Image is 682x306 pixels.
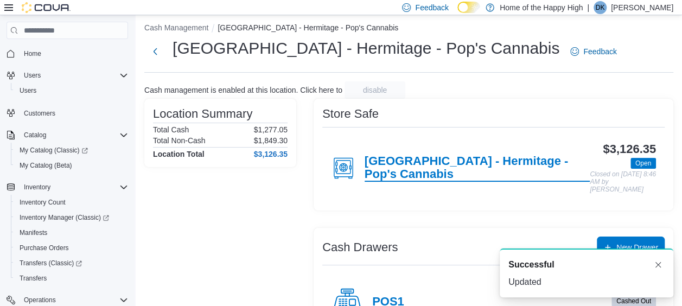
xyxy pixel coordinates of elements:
a: Customers [20,107,60,120]
img: Cova [22,2,71,13]
span: disable [363,85,387,95]
a: Users [15,84,41,97]
span: Manifests [20,228,47,237]
button: Users [20,69,45,82]
a: Transfers [15,272,51,285]
span: Manifests [15,226,128,239]
span: Operations [24,296,56,304]
span: Open [630,158,656,169]
a: My Catalog (Classic) [15,144,92,157]
button: Customers [2,105,132,120]
button: Users [2,68,132,83]
span: Inventory Manager (Classic) [20,213,109,222]
input: Dark Mode [457,2,480,13]
a: Transfers (Classic) [11,256,132,271]
button: Users [11,83,132,98]
a: Home [20,47,46,60]
h6: Total Cash [153,125,189,134]
button: [GEOGRAPHIC_DATA] - Hermitage - Pop's Cannabis [218,23,398,32]
span: My Catalog (Beta) [20,161,72,170]
nav: An example of EuiBreadcrumbs [144,22,673,35]
button: Next [144,41,166,62]
button: Inventory Count [11,195,132,210]
span: Purchase Orders [15,241,128,254]
button: Dismiss toast [652,258,665,271]
span: Users [20,69,128,82]
button: Catalog [2,127,132,143]
a: Transfers (Classic) [15,257,86,270]
span: My Catalog (Classic) [15,144,128,157]
a: Manifests [15,226,52,239]
span: Successful [508,258,554,271]
span: Transfers (Classic) [20,259,82,267]
h1: [GEOGRAPHIC_DATA] - Hermitage - Pop's Cannabis [173,37,559,59]
button: Manifests [11,225,132,240]
p: Cash management is enabled at this location. Click here to [144,86,342,94]
div: Notification [508,258,665,271]
button: Catalog [20,129,50,142]
button: Home [2,46,132,61]
a: Inventory Manager (Classic) [15,211,113,224]
button: My Catalog (Beta) [11,158,132,173]
span: Home [24,49,41,58]
h3: Location Summary [153,107,252,120]
span: Customers [24,109,55,118]
span: Home [20,47,128,60]
span: Inventory Manager (Classic) [15,211,128,224]
span: Users [24,71,41,80]
span: Customers [20,106,128,119]
span: Open [635,158,651,168]
span: Catalog [20,129,128,142]
span: Inventory Count [15,196,128,209]
h3: Cash Drawers [322,241,398,254]
span: DK [596,1,605,14]
button: Transfers [11,271,132,286]
button: New Drawer [597,237,665,258]
span: Users [20,86,36,95]
span: Users [15,84,128,97]
a: Inventory Manager (Classic) [11,210,132,225]
a: Feedback [566,41,621,62]
button: Purchase Orders [11,240,132,256]
span: Feedback [415,2,448,13]
h6: Total Non-Cash [153,136,206,145]
a: Inventory Count [15,196,70,209]
p: Closed on [DATE] 8:46 AM by [PERSON_NAME] [590,171,656,193]
a: My Catalog (Beta) [15,159,77,172]
span: Transfers (Classic) [15,257,128,270]
p: | [587,1,589,14]
h4: Location Total [153,150,205,158]
p: Home of the Happy High [500,1,583,14]
h4: [GEOGRAPHIC_DATA] - Hermitage - Pop's Cannabis [365,155,590,182]
span: Transfers [15,272,128,285]
span: My Catalog (Beta) [15,159,128,172]
h3: Store Safe [322,107,379,120]
button: disable [345,81,405,99]
span: My Catalog (Classic) [20,146,88,155]
span: Catalog [24,131,46,139]
h3: $3,126.35 [603,143,656,156]
span: Inventory [20,181,128,194]
span: Transfers [20,274,47,283]
div: Updated [508,276,665,289]
a: My Catalog (Classic) [11,143,132,158]
div: Denim Keddy [594,1,607,14]
p: [PERSON_NAME] [611,1,673,14]
h4: $3,126.35 [254,150,288,158]
span: Feedback [583,46,616,57]
p: $1,277.05 [254,125,288,134]
button: Inventory [20,181,55,194]
p: $1,849.30 [254,136,288,145]
a: Purchase Orders [15,241,73,254]
span: Inventory [24,183,50,192]
button: Cash Management [144,23,208,32]
button: Inventory [2,180,132,195]
span: Dark Mode [457,13,458,14]
span: Purchase Orders [20,244,69,252]
span: Inventory Count [20,198,66,207]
